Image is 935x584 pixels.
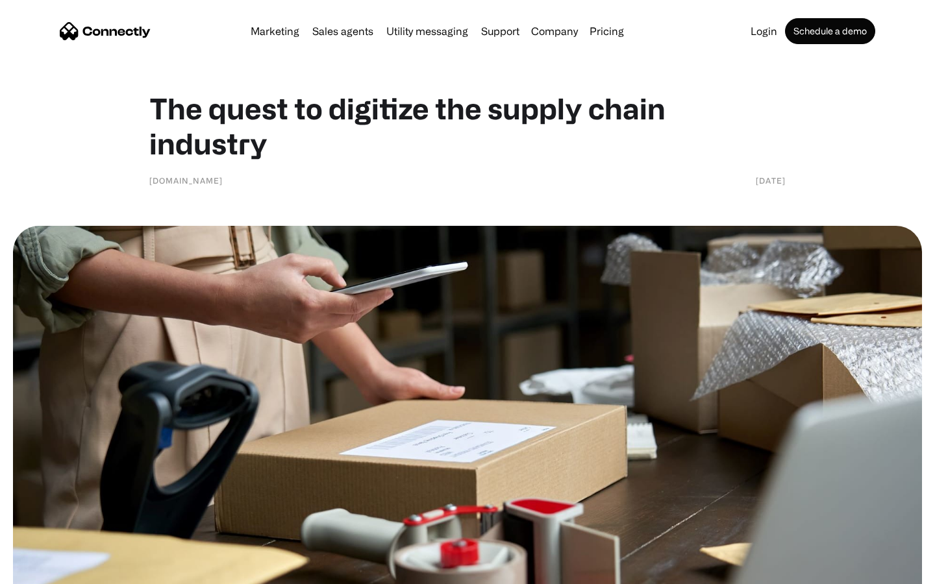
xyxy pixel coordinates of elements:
[756,174,786,187] div: [DATE]
[745,26,782,36] a: Login
[584,26,629,36] a: Pricing
[785,18,875,44] a: Schedule a demo
[149,91,786,161] h1: The quest to digitize the supply chain industry
[307,26,379,36] a: Sales agents
[476,26,525,36] a: Support
[26,561,78,579] ul: Language list
[531,22,578,40] div: Company
[13,561,78,579] aside: Language selected: English
[245,26,305,36] a: Marketing
[149,174,223,187] div: [DOMAIN_NAME]
[381,26,473,36] a: Utility messaging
